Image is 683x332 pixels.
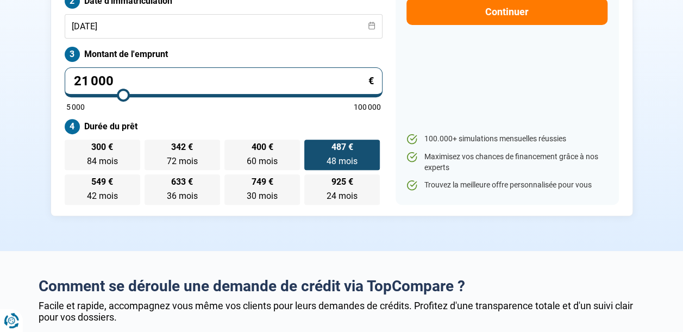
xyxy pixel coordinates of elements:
li: Trouvez la meilleure offre personnalisée pour vous [406,180,607,191]
li: Maximisez vos chances de financement grâce à nos experts [406,152,607,173]
span: 84 mois [87,156,118,166]
span: 487 € [331,143,353,152]
span: 60 mois [247,156,278,166]
span: 30 mois [247,191,278,201]
li: 100.000+ simulations mensuelles réussies [406,134,607,145]
span: 5 000 [66,103,85,111]
div: Facile et rapide, accompagnez vous même vos clients pour leurs demandes de crédits. Profitez d'un... [39,300,645,323]
span: 100 000 [354,103,381,111]
span: 925 € [331,178,353,186]
span: 300 € [91,143,113,152]
span: 24 mois [327,191,358,201]
span: 633 € [171,178,193,186]
span: 72 mois [167,156,198,166]
span: 749 € [252,178,273,186]
span: 36 mois [167,191,198,201]
label: Durée du prêt [65,119,383,134]
label: Montant de l'emprunt [65,47,383,62]
span: 400 € [252,143,273,152]
span: € [368,76,374,86]
input: jj/mm/aaaa [65,14,383,39]
span: 42 mois [87,191,118,201]
span: 48 mois [327,156,358,166]
span: 549 € [91,178,113,186]
span: 342 € [171,143,193,152]
h2: Comment se déroule une demande de crédit via TopCompare ? [39,277,645,296]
